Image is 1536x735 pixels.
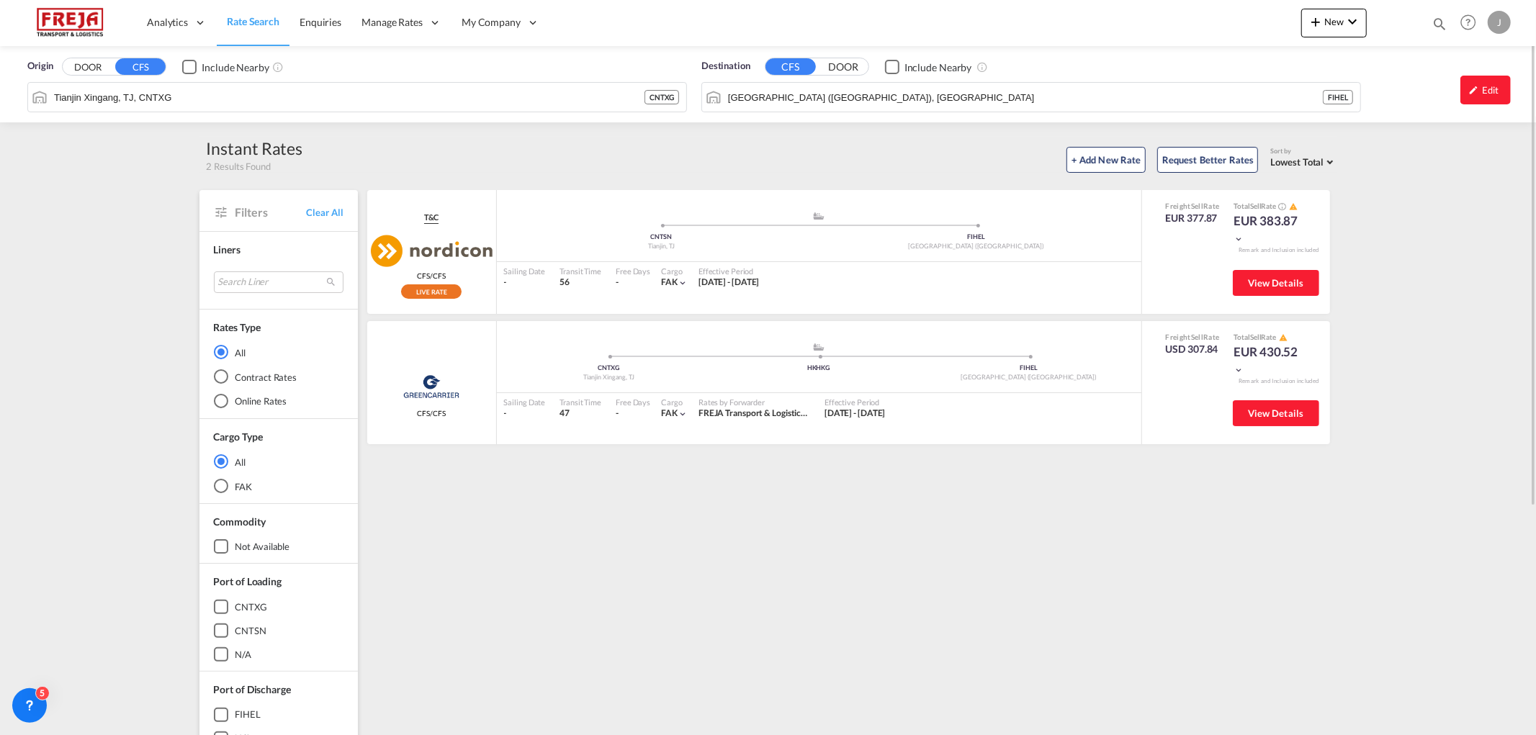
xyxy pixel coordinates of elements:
[300,16,341,28] span: Enquiries
[235,204,307,220] span: Filters
[1248,277,1304,289] span: View Details
[661,407,678,418] span: FAK
[1166,201,1220,211] div: Freight Rate
[1271,156,1324,168] span: Lowest Total
[1234,343,1306,378] div: EUR 430.52
[504,233,819,242] div: CNTSN
[825,407,886,418] span: [DATE] - [DATE]
[702,83,1360,112] md-input-container: Helsingfors (Helsinki), FIHEL
[207,160,271,173] span: 2 Results Found
[235,540,290,553] div: not available
[976,61,988,73] md-icon: Unchecked: Ignores neighbouring ports when fetching rates.Checked : Includes neighbouring ports w...
[560,266,601,276] div: Transit Time
[1289,202,1298,211] md-icon: icon-alert
[115,58,166,75] button: CFS
[728,86,1323,108] input: Search by Port
[699,276,760,287] span: [DATE] - [DATE]
[616,276,619,289] div: -
[1307,13,1324,30] md-icon: icon-plus 400-fg
[810,212,827,220] md-icon: assets/icons/custom/ship-fill.svg
[401,284,462,299] div: Rollable available
[714,364,924,373] div: HKHKG
[1344,13,1361,30] md-icon: icon-chevron-down
[1271,153,1337,169] md-select: Select: Lowest Total
[214,575,282,587] span: Port of Loading
[63,59,113,76] button: DOOR
[227,15,279,27] span: Rate Search
[616,397,650,407] div: Free Days
[1234,212,1306,247] div: EUR 383.87
[1233,270,1319,296] button: View Details
[214,647,343,662] md-checkbox: N/A
[214,515,266,528] span: Commodity
[645,90,679,104] div: CNTXG
[1432,16,1447,32] md-icon: icon-magnify
[1228,377,1330,385] div: Remark and Inclusion included
[1279,333,1288,342] md-icon: icon-alert
[371,235,493,267] img: Nordicon
[235,624,267,637] div: CNTSN
[54,86,645,108] input: Search by Port
[504,242,819,251] div: Tianjin, TJ
[1323,90,1353,104] div: FIHEL
[819,233,1134,242] div: FIHEL
[504,276,546,289] div: -
[616,266,650,276] div: Free Days
[560,407,601,420] div: 47
[765,58,816,75] button: CFS
[1488,11,1511,34] div: J
[214,394,343,408] md-radio-button: Online Rates
[1250,202,1262,210] span: Sell
[1288,201,1298,212] button: icon-alert
[504,407,546,420] div: -
[1234,201,1306,212] div: Total Rate
[1234,365,1244,375] md-icon: icon-chevron-down
[825,397,886,407] div: Effective Period
[214,683,291,695] span: Port of Discharge
[1301,9,1367,37] button: icon-plus 400-fgNewicon-chevron-down
[214,454,343,469] md-radio-button: All
[401,284,462,299] img: live-rate.svg
[504,397,546,407] div: Sailing Date
[504,364,714,373] div: CNTXG
[818,59,868,76] button: DOOR
[1271,147,1337,156] div: Sort by
[1307,16,1361,27] span: New
[1234,234,1244,244] md-icon: icon-chevron-down
[924,373,1134,382] div: [GEOGRAPHIC_DATA] ([GEOGRAPHIC_DATA])
[661,276,678,287] span: FAK
[202,60,269,75] div: Include Nearby
[678,278,688,288] md-icon: icon-chevron-down
[1191,333,1203,341] span: Sell
[560,276,601,289] div: 56
[1432,16,1447,37] div: icon-magnify
[147,15,188,30] span: Analytics
[214,623,343,638] md-checkbox: CNTSN
[1066,147,1146,173] button: + Add New Rate
[417,271,445,281] span: CFS/CFS
[1166,332,1220,342] div: Freight Rate
[1233,400,1319,426] button: View Details
[1277,332,1288,343] button: icon-alert
[1166,211,1220,225] div: EUR 377.87
[424,212,439,223] span: T&C
[661,266,688,276] div: Cargo
[1469,85,1479,95] md-icon: icon-pencil
[1276,201,1286,212] button: Spot Rates are dynamic & can fluctuate with time
[924,364,1134,373] div: FIHEL
[810,343,827,351] md-icon: assets/icons/custom/ship-fill.svg
[462,15,521,30] span: My Company
[678,409,688,419] md-icon: icon-chevron-down
[235,600,268,613] div: CNTXG
[306,206,343,219] span: Clear All
[28,83,686,112] md-input-container: Tianjin Xingang, TJ, CNTXG
[214,320,261,335] div: Rates Type
[1248,407,1304,419] span: View Details
[214,243,241,256] span: Liners
[207,137,303,160] div: Instant Rates
[885,59,972,74] md-checkbox: Checkbox No Ink
[1250,333,1262,341] span: Sell
[214,345,343,359] md-radio-button: All
[560,397,601,407] div: Transit Time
